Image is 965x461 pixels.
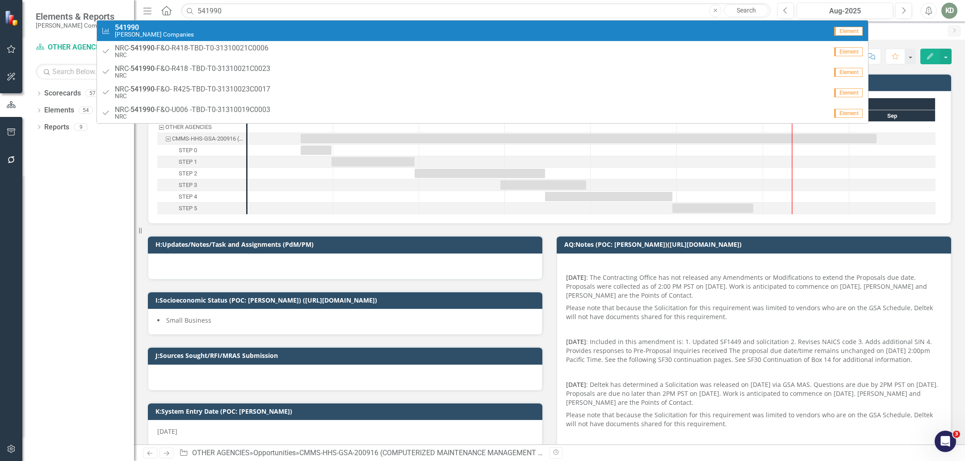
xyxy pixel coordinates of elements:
[23,23,98,30] div: Domain: [DOMAIN_NAME]
[179,168,197,179] div: STEP 2
[672,204,753,213] div: Task: Start date: 2025-06-29 End date: 2025-07-28
[157,145,246,156] div: STEP 0
[115,72,270,79] small: NRC
[157,133,246,145] div: CMMS-HHS-GSA-200916 (COMPUTERIZED MAINTENANCE MANAGEMENT SYSTEM (CMMS))
[157,179,246,191] div: Task: Start date: 2025-04-29 End date: 2025-05-30
[155,297,538,303] h3: I:Socioeconomic Status (POC: [PERSON_NAME]) ([URL][DOMAIN_NAME])
[36,11,115,22] span: Elements & Reports
[36,42,125,53] a: OTHER AGENCIES
[130,85,155,93] strong: 541990
[4,10,20,26] img: ClearPoint Strategy
[179,156,197,168] div: STEP 1
[44,122,69,133] a: Reports
[157,121,246,133] div: OTHER AGENCIES
[157,191,246,203] div: STEP 4
[44,105,74,116] a: Elements
[115,44,269,52] span: NRC- -F&O-R418-TBD-T0-31310021C0006
[253,449,296,457] a: Opportunities
[415,169,545,178] div: Task: Start date: 2025-03-30 End date: 2025-05-15
[97,41,868,62] a: NRC-541990-F&O-R418-TBD-T0-31310021C0006NRCElement
[179,179,197,191] div: STEP 3
[564,241,947,248] h3: AQ:Notes (POC: [PERSON_NAME])([URL][DOMAIN_NAME])
[25,14,44,21] div: v 4.0.25
[566,444,586,453] strong: [DATE]
[834,27,863,36] span: Element
[44,88,81,99] a: Scorecards
[179,145,197,156] div: STEP 0
[941,3,957,19] button: KD
[157,133,246,145] div: Task: Start date: 2025-02-18 End date: 2025-09-10
[34,53,80,58] div: Domain Overview
[299,449,597,457] div: CMMS-HHS-GSA-200916 (COMPUTERIZED MAINTENANCE MANAGEMENT SYSTEM (CMMS))
[130,105,155,114] strong: 541990
[797,3,893,19] button: Aug-2025
[566,271,942,302] p: : The Contracting Office has not released any Amendments or Modifications to extend the Proposals...
[130,64,155,73] strong: 541990
[566,302,942,323] p: Please note that because the Solicitation for this requirement was limited to vendors who are on ...
[566,409,942,430] p: Please note that because the Solicitation for this requirement was limited to vendors who are on ...
[97,103,868,123] a: NRC-541990-F&O-U006 -TBD-T0-31310019C0003NRCElement
[157,156,246,168] div: STEP 1
[834,88,863,97] span: Element
[85,90,100,97] div: 57
[566,378,942,409] p: : Deltek has determined a Solicitation was released on [DATE] via GSA MAS. Questions are due by 2...
[172,133,243,145] div: CMMS-HHS-GSA-200916 (COMPUTERIZED MAINTENANCE MANAGEMENT SYSTEM (CMMS))
[157,179,246,191] div: STEP 3
[800,6,890,17] div: Aug-2025
[331,157,415,166] div: Task: Start date: 2025-02-28 End date: 2025-03-30
[97,21,868,41] a: 541990[PERSON_NAME] CompaniesElement
[179,191,197,203] div: STEP 4
[157,427,177,436] span: [DATE]
[166,316,211,324] span: Small Business
[566,273,586,282] strong: [DATE]
[24,52,31,59] img: tab_domain_overview_orange.svg
[849,110,936,122] div: Sep
[165,121,212,133] div: OTHER AGENCIES
[953,431,960,438] span: 3
[155,352,538,359] h3: J:Sources Sought/RFI/MRAS Submission
[36,64,125,79] input: Search Below...
[301,134,877,143] div: Task: Start date: 2025-02-18 End date: 2025-09-10
[14,23,21,30] img: website_grey.svg
[115,23,139,32] strong: 541990
[500,180,586,190] div: Task: Start date: 2025-04-29 End date: 2025-05-30
[724,4,768,17] a: Search
[157,168,246,179] div: Task: Start date: 2025-03-30 End date: 2025-05-15
[115,93,270,100] small: NRC
[115,31,194,38] small: [PERSON_NAME] Companies
[79,107,93,114] div: 54
[89,52,96,59] img: tab_keywords_by_traffic_grey.svg
[157,203,246,214] div: STEP 5
[130,44,155,52] strong: 541990
[834,68,863,77] span: Element
[97,82,868,103] a: NRC-541990-F&O- R425-TBD-T0-31310023C0017NRCElement
[155,408,538,415] h3: K:System Entry Date (POC: [PERSON_NAME])
[566,337,586,346] strong: [DATE]
[74,123,88,131] div: 9
[115,106,270,114] span: NRC- -F&O-U006 -TBD-T0-31310019C0003
[834,47,863,56] span: Element
[115,52,269,58] small: NRC
[566,336,942,366] p: : Included in this amendment is: 1. Updated SF1449 and solicitation 2. Revises NAICS code 3. Adds...
[157,168,246,179] div: STEP 2
[179,203,197,214] div: STEP 5
[301,145,331,155] div: Task: Start date: 2025-02-18 End date: 2025-02-28
[155,241,538,248] h3: H:Updates/Notes/Task and Assignments (PdM/PM)
[192,449,250,457] a: OTHER AGENCIES
[935,431,956,452] iframe: Intercom live chat
[181,3,771,19] input: Search ClearPoint...
[115,85,270,93] span: NRC- -F&O- R425-TBD-T0-31310023C0017
[157,191,246,203] div: Task: Start date: 2025-05-15 End date: 2025-06-29
[179,448,543,458] div: » »
[115,65,270,73] span: NRC- -F&O-R418 -TBD-T0-31310021C0023
[14,14,21,21] img: logo_orange.svg
[834,109,863,118] span: Element
[157,145,246,156] div: Task: Start date: 2025-02-18 End date: 2025-02-28
[157,156,246,168] div: Task: Start date: 2025-02-28 End date: 2025-03-30
[115,113,270,120] small: NRC
[545,192,672,201] div: Task: Start date: 2025-05-15 End date: 2025-06-29
[566,380,586,389] strong: [DATE]
[157,121,246,133] div: Task: OTHER AGENCIES Start date: 2025-07-05 End date: 2025-07-06
[97,62,868,82] a: NRC-541990-F&O-R418 -TBD-T0-31310021C0023NRCElement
